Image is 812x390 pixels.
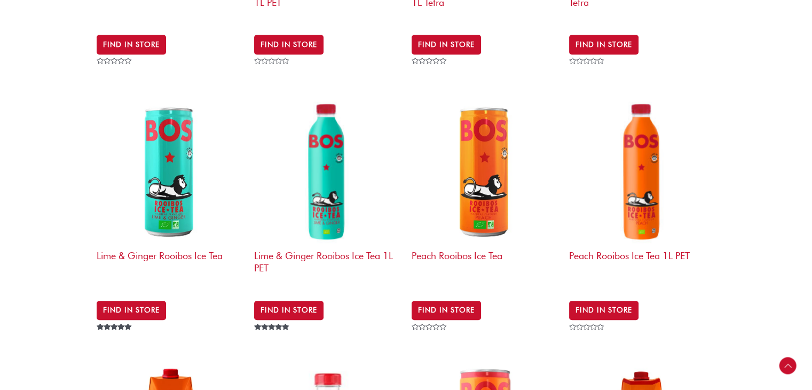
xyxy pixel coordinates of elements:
a: Lime & Ginger Rooibos Ice Tea 1L PET [254,98,401,291]
a: BUY IN STORE [412,35,481,54]
h2: Peach Rooibos Ice Tea 1L PET [569,245,716,286]
a: BUY IN STORE [569,35,638,54]
a: Peach Rooibos Ice Tea 1L PET [569,98,716,291]
img: Bos Peach Ice Tea 1L [569,98,716,245]
a: BUY IN STORE [97,301,166,320]
a: BUY IN STORE [412,301,481,320]
img: EU_BOS_250ml_Peach [412,98,558,245]
a: Lime & Ginger Rooibos Ice Tea [97,98,243,291]
h2: Lime & Ginger Rooibos Ice Tea 1L PET [254,245,401,286]
img: EU_BOS_250ml_L&G [97,98,243,245]
span: Rated out of 5 [254,324,291,355]
a: Buy in Store [254,35,324,54]
h2: Peach Rooibos Ice Tea [412,245,558,286]
span: Rated out of 5 [97,324,133,355]
h2: Lime & Ginger Rooibos Ice Tea [97,245,243,286]
a: BUY IN STORE [254,301,324,320]
a: Peach Rooibos Ice Tea [412,98,558,291]
a: BUY IN STORE [97,35,166,54]
a: BUY IN STORE [569,301,638,320]
img: Lime & Ginger Rooibos Ice Tea 1L PET [254,98,401,245]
